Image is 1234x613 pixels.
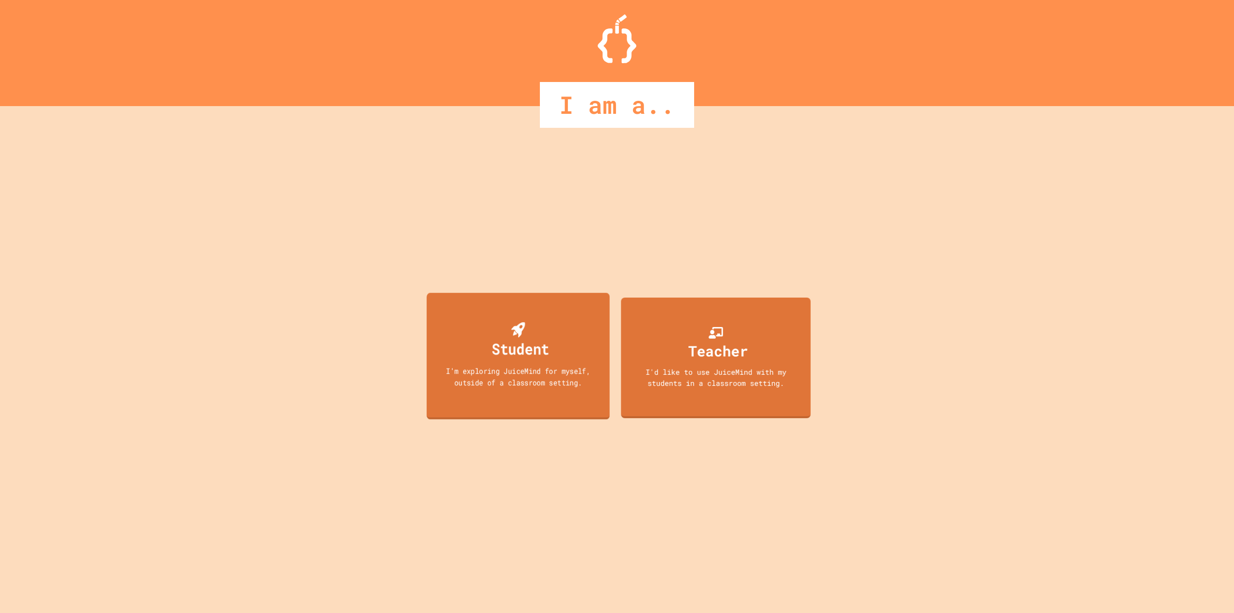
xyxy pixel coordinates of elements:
[688,340,748,362] div: Teacher
[540,82,694,128] div: I am a..
[598,14,636,63] img: Logo.svg
[630,367,801,388] div: I'd like to use JuiceMind with my students in a classroom setting.
[436,365,601,388] div: I'm exploring JuiceMind for myself, outside of a classroom setting.
[492,337,550,360] div: Student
